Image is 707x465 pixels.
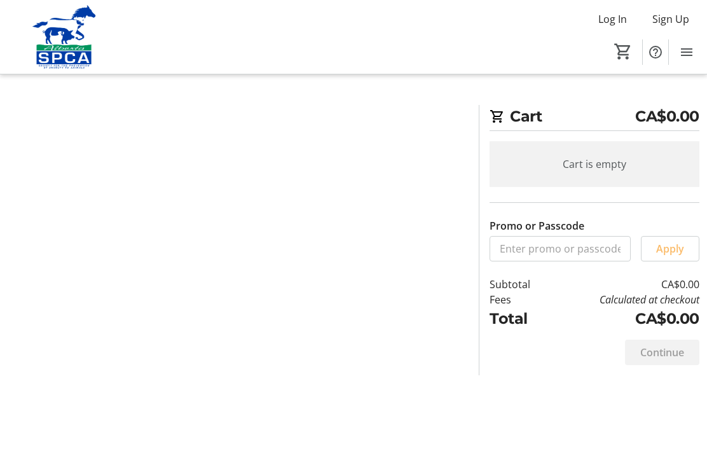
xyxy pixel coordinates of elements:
[490,307,550,330] td: Total
[551,292,699,307] td: Calculated at checkout
[490,236,631,261] input: Enter promo or passcode
[598,11,627,27] span: Log In
[490,218,584,233] label: Promo or Passcode
[643,39,668,65] button: Help
[612,40,635,63] button: Cart
[674,39,699,65] button: Menu
[588,9,637,29] button: Log In
[490,292,550,307] td: Fees
[642,9,699,29] button: Sign Up
[490,141,699,187] div: Cart is empty
[656,241,684,256] span: Apply
[490,105,699,131] h2: Cart
[641,236,699,261] button: Apply
[551,277,699,292] td: CA$0.00
[652,11,689,27] span: Sign Up
[635,105,699,128] span: CA$0.00
[8,5,121,69] img: Alberta SPCA's Logo
[551,307,699,330] td: CA$0.00
[490,277,550,292] td: Subtotal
